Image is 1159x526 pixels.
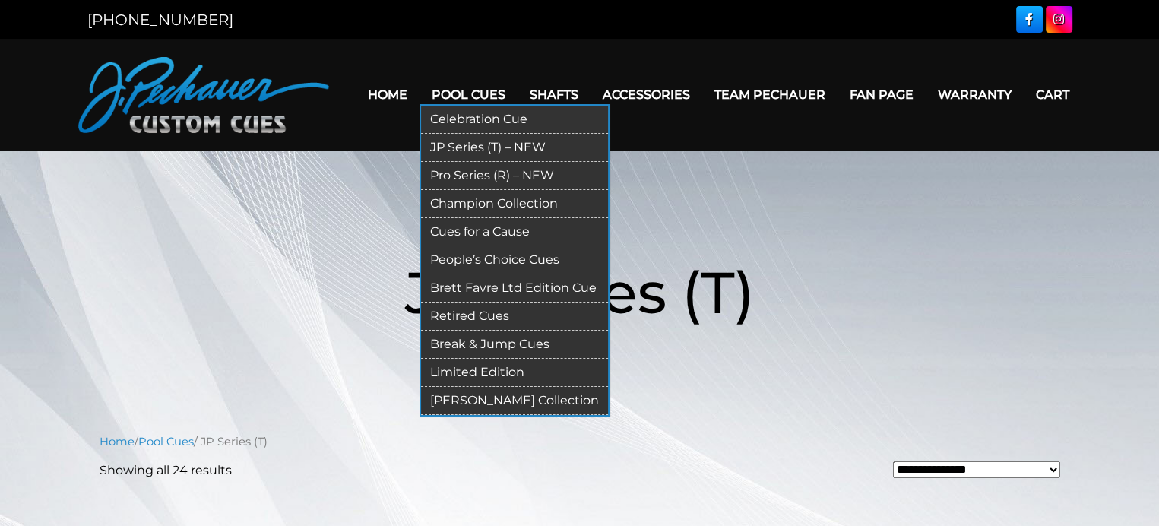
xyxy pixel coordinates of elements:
a: Team Pechauer [702,75,838,114]
a: Home [100,435,135,448]
a: [PHONE_NUMBER] [87,11,233,29]
a: Limited Edition [421,359,608,387]
span: JP Series (T) [405,257,755,328]
a: Retired Cues [421,303,608,331]
a: JP Series (T) – NEW [421,134,608,162]
select: Shop order [893,461,1060,478]
a: Cart [1024,75,1081,114]
a: Pool Cues [138,435,194,448]
a: Fan Page [838,75,926,114]
a: Champion Collection [421,190,608,218]
a: Home [356,75,420,114]
p: Showing all 24 results [100,461,232,480]
a: Cues for a Cause [421,218,608,246]
a: People’s Choice Cues [421,246,608,274]
img: Pechauer Custom Cues [78,57,329,133]
a: Shafts [518,75,591,114]
a: Pro Series (R) – NEW [421,162,608,190]
a: Break & Jump Cues [421,331,608,359]
a: Pool Cues [420,75,518,114]
nav: Breadcrumb [100,433,1060,450]
a: Accessories [591,75,702,114]
a: [PERSON_NAME] Collection [421,387,608,415]
a: Celebration Cue [421,106,608,134]
a: Brett Favre Ltd Edition Cue [421,274,608,303]
a: Warranty [926,75,1024,114]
